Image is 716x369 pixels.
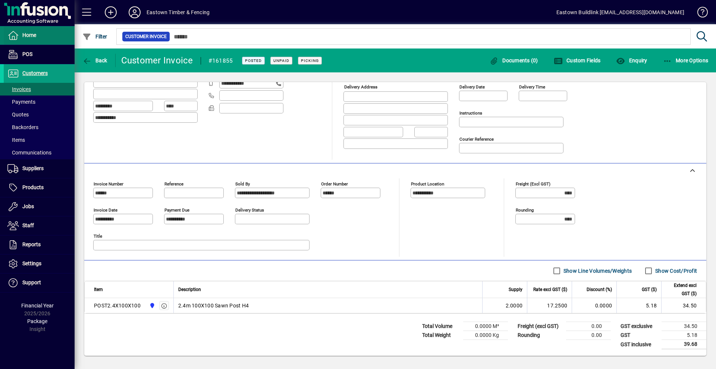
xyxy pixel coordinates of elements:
[21,303,54,309] span: Financial Year
[22,32,36,38] span: Home
[82,34,107,40] span: Filter
[125,33,167,40] span: Customer Invoice
[147,6,210,18] div: Eastown Timber & Fencing
[7,112,29,118] span: Quotes
[22,260,41,266] span: Settings
[459,110,482,116] mat-label: Instructions
[566,331,611,340] td: 0.00
[94,207,117,213] mat-label: Invoice date
[490,57,538,63] span: Documents (0)
[121,54,193,66] div: Customer Invoice
[7,124,38,130] span: Backorders
[616,298,661,313] td: 5.18
[506,302,523,309] span: 2.0000
[4,45,75,64] a: POS
[178,285,201,294] span: Description
[552,54,603,67] button: Custom Fields
[94,302,141,309] div: POST2.4X100X100
[164,181,183,187] mat-label: Reference
[235,207,264,213] mat-label: Delivery status
[22,165,44,171] span: Suppliers
[4,235,75,254] a: Reports
[4,216,75,235] a: Staff
[463,331,508,340] td: 0.0000 Kg
[614,54,649,67] button: Enquiry
[514,322,566,331] td: Freight (excl GST)
[94,234,102,239] mat-label: Title
[662,322,706,331] td: 34.50
[459,137,494,142] mat-label: Courier Reference
[22,279,41,285] span: Support
[27,318,47,324] span: Package
[22,51,32,57] span: POS
[4,146,75,159] a: Communications
[4,273,75,292] a: Support
[4,83,75,96] a: Invoices
[22,241,41,247] span: Reports
[7,99,35,105] span: Payments
[82,57,107,63] span: Back
[75,54,116,67] app-page-header-button: Back
[418,331,463,340] td: Total Weight
[516,207,534,213] mat-label: Rounding
[4,197,75,216] a: Jobs
[516,181,550,187] mat-label: Freight (excl GST)
[566,322,611,331] td: 0.00
[554,57,601,63] span: Custom Fields
[663,57,709,63] span: More Options
[514,331,566,340] td: Rounding
[661,298,706,313] td: 34.50
[7,150,51,156] span: Communications
[22,203,34,209] span: Jobs
[459,84,485,90] mat-label: Delivery date
[301,58,319,63] span: Picking
[4,178,75,197] a: Products
[81,54,109,67] button: Back
[22,222,34,228] span: Staff
[617,331,662,340] td: GST
[22,70,48,76] span: Customers
[418,322,463,331] td: Total Volume
[556,6,684,18] div: Eastown Buildlink [EMAIL_ADDRESS][DOMAIN_NAME]
[661,54,710,67] button: More Options
[692,1,707,26] a: Knowledge Base
[519,84,545,90] mat-label: Delivery time
[99,6,123,19] button: Add
[616,57,647,63] span: Enquiry
[642,285,657,294] span: GST ($)
[94,181,123,187] mat-label: Invoice number
[509,285,522,294] span: Supply
[178,302,249,309] span: 2.4m 100X100 Sawn Post H4
[7,137,25,143] span: Items
[4,26,75,45] a: Home
[4,96,75,108] a: Payments
[4,159,75,178] a: Suppliers
[208,55,233,67] div: #161855
[617,322,662,331] td: GST exclusive
[532,302,567,309] div: 17.2500
[7,86,31,92] span: Invoices
[4,254,75,273] a: Settings
[587,285,612,294] span: Discount (%)
[488,54,540,67] button: Documents (0)
[164,207,189,213] mat-label: Payment due
[4,121,75,134] a: Backorders
[463,322,508,331] td: 0.0000 M³
[4,108,75,121] a: Quotes
[321,181,348,187] mat-label: Order number
[235,181,250,187] mat-label: Sold by
[654,267,697,275] label: Show Cost/Profit
[411,181,444,187] mat-label: Product location
[562,267,632,275] label: Show Line Volumes/Weights
[22,184,44,190] span: Products
[662,331,706,340] td: 5.18
[245,58,262,63] span: Posted
[533,285,567,294] span: Rate excl GST ($)
[572,298,616,313] td: 0.0000
[147,301,156,310] span: Holyoake St
[617,340,662,349] td: GST inclusive
[662,340,706,349] td: 39.68
[273,58,289,63] span: Unpaid
[123,6,147,19] button: Profile
[4,134,75,146] a: Items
